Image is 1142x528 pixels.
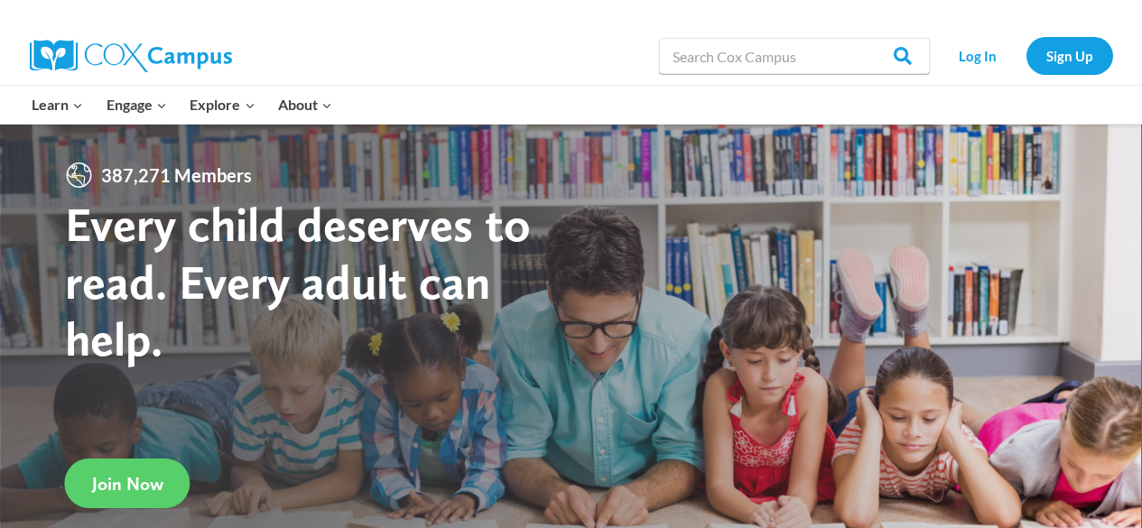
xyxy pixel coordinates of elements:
input: Search Cox Campus [659,38,930,74]
span: Join Now [92,473,163,495]
span: 387,271 Members [94,161,259,190]
strong: Every child deserves to read. Every adult can help. [65,195,531,367]
nav: Primary Navigation [21,86,344,124]
a: Sign Up [1026,37,1113,74]
span: Engage [107,93,167,116]
nav: Secondary Navigation [939,37,1113,74]
a: Log In [939,37,1017,74]
img: Cox Campus [30,40,232,72]
span: About [278,93,332,116]
span: Learn [32,93,83,116]
a: Join Now [65,459,190,508]
span: Explore [190,93,255,116]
